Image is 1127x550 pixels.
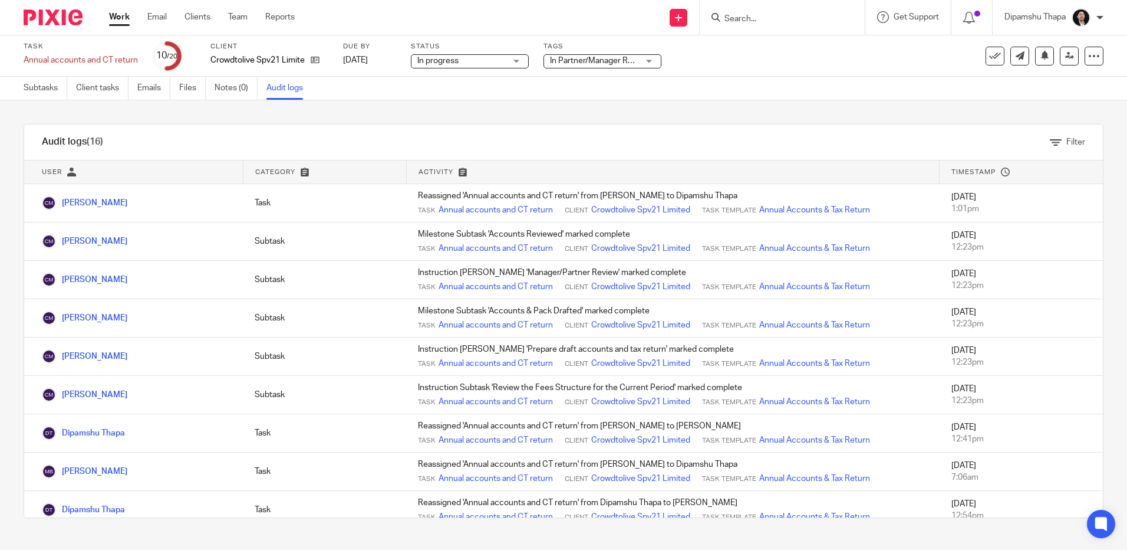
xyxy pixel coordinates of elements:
[702,283,756,292] span: Task Template
[565,359,588,369] span: Client
[591,243,690,254] a: Crowdtolive Spv21 Limited
[418,474,436,484] span: Task
[940,414,1103,453] td: [DATE]
[439,319,553,331] a: Annual accounts and CT return
[255,169,295,175] span: Category
[42,467,127,476] a: [PERSON_NAME]
[406,453,940,491] td: Reassigned 'Annual accounts and CT return' from [PERSON_NAME] to Dipamshu Thapa
[565,513,588,522] span: Client
[940,299,1103,338] td: [DATE]
[1004,11,1066,23] p: Dipamshu Thapa
[439,473,553,484] a: Annual accounts and CT return
[42,273,56,287] img: Christina Maharjan
[418,206,436,215] span: Task
[543,42,661,51] label: Tags
[565,474,588,484] span: Client
[759,319,870,331] a: Annual Accounts & Tax Return
[951,241,1091,253] div: 12:23pm
[418,436,436,446] span: Task
[759,204,870,216] a: Annual Accounts & Tax Return
[42,426,56,440] img: Dipamshu Thapa
[24,54,138,66] div: Annual accounts and CT return
[439,511,553,523] a: Annual accounts and CT return
[42,464,56,479] img: Manish Bhandari
[418,321,436,330] span: Task
[42,311,56,325] img: Christina Maharjan
[76,77,128,100] a: Client tasks
[215,77,258,100] a: Notes (0)
[42,391,127,399] a: [PERSON_NAME]
[940,261,1103,299] td: [DATE]
[550,57,649,65] span: In Partner/Manager Review
[406,376,940,414] td: Instruction Subtask 'Review the Fees Structure for the Current Period' marked complete
[439,358,553,369] a: Annual accounts and CT return
[265,11,295,23] a: Reports
[591,281,690,293] a: Crowdtolive Spv21 Limited
[210,42,328,51] label: Client
[591,396,690,408] a: Crowdtolive Spv21 Limited
[243,453,406,491] td: Task
[417,57,459,65] span: In progress
[702,513,756,522] span: Task Template
[759,473,870,484] a: Annual Accounts & Tax Return
[418,398,436,407] span: Task
[439,396,553,408] a: Annual accounts and CT return
[702,398,756,407] span: Task Template
[406,338,940,376] td: Instruction [PERSON_NAME] 'Prepare draft accounts and tax return' marked complete
[702,244,756,254] span: Task Template
[418,513,436,522] span: Task
[940,491,1103,529] td: [DATE]
[940,453,1103,491] td: [DATE]
[42,196,56,210] img: Christina Maharjan
[228,11,248,23] a: Team
[591,319,690,331] a: Crowdtolive Spv21 Limited
[243,491,406,529] td: Task
[42,314,127,322] a: [PERSON_NAME]
[147,11,167,23] a: Email
[411,42,529,51] label: Status
[951,433,1091,445] div: 12:41pm
[565,244,588,254] span: Client
[109,11,130,23] a: Work
[137,77,170,100] a: Emails
[759,358,870,369] a: Annual Accounts & Tax Return
[951,510,1091,522] div: 12:54pm
[156,49,177,63] div: 10
[940,338,1103,376] td: [DATE]
[24,9,83,25] img: Pixie
[418,359,436,369] span: Task
[565,321,588,330] span: Client
[591,511,690,523] a: Crowdtolive Spv21 Limited
[759,434,870,446] a: Annual Accounts & Tax Return
[406,491,940,529] td: Reassigned 'Annual accounts and CT return' from Dipamshu Thapa to [PERSON_NAME]
[406,299,940,338] td: Milestone Subtask 'Accounts & Pack Drafted' marked complete
[951,356,1091,368] div: 12:23pm
[42,506,125,514] a: Dipamshu Thapa
[167,53,177,60] small: /20
[940,184,1103,222] td: [DATE]
[565,206,588,215] span: Client
[243,376,406,414] td: Subtask
[418,244,436,254] span: Task
[343,42,396,51] label: Due by
[418,283,436,292] span: Task
[243,222,406,261] td: Subtask
[184,11,210,23] a: Clients
[406,222,940,261] td: Milestone Subtask 'Accounts Reviewed' marked complete
[951,472,1091,483] div: 7:06am
[24,42,138,51] label: Task
[759,511,870,523] a: Annual Accounts & Tax Return
[42,388,56,402] img: Christina Maharjan
[24,77,67,100] a: Subtasks
[1066,138,1085,146] span: Filter
[951,280,1091,292] div: 12:23pm
[266,77,312,100] a: Audit logs
[406,414,940,453] td: Reassigned 'Annual accounts and CT return' from [PERSON_NAME] to [PERSON_NAME]
[343,56,368,64] span: [DATE]
[565,398,588,407] span: Client
[406,261,940,299] td: Instruction [PERSON_NAME] 'Manager/Partner Review' marked complete
[243,338,406,376] td: Subtask
[951,169,996,175] span: Timestamp
[439,434,553,446] a: Annual accounts and CT return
